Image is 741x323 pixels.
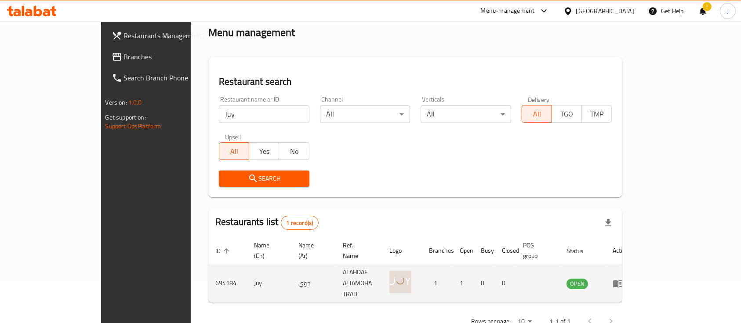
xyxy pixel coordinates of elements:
span: Version: [105,97,127,108]
th: Closed [495,237,516,264]
span: 1 record(s) [281,219,319,227]
button: All [522,105,552,123]
button: TMP [581,105,612,123]
td: 1 [453,264,474,303]
th: Logo [382,237,422,264]
span: Search Branch Phone [124,73,218,83]
button: Search [219,171,309,187]
span: Get support on: [105,112,146,123]
img: Juy [389,271,411,293]
div: [GEOGRAPHIC_DATA] [576,6,634,16]
span: J [727,6,729,16]
label: Upsell [225,134,241,140]
span: Yes [253,145,276,158]
th: Open [453,237,474,264]
div: Export file [598,212,619,233]
span: TGO [556,108,578,120]
a: Support.OpsPlatform [105,120,161,132]
span: All [223,145,246,158]
div: Menu-management [481,6,535,16]
span: Name (Ar) [298,240,325,261]
button: No [279,142,309,160]
td: 0 [495,264,516,303]
label: Delivery [528,96,550,102]
td: 694184 [208,264,247,303]
span: No [283,145,305,158]
span: Restaurants Management [124,30,218,41]
span: Ref. Name [343,240,372,261]
span: 1.0.0 [128,97,142,108]
span: Status [567,246,595,256]
a: Restaurants Management [105,25,225,46]
td: 1 [422,264,453,303]
table: enhanced table [208,237,636,303]
button: All [219,142,249,160]
th: Action [606,237,636,264]
td: جوي [291,264,336,303]
button: Yes [249,142,279,160]
td: ALAHDAF ALTAMOHA TRAD [336,264,382,303]
span: ID [215,246,232,256]
span: Branches [124,51,218,62]
span: Name (En) [254,240,281,261]
span: OPEN [567,279,588,289]
span: TMP [585,108,608,120]
h2: Restaurant search [219,75,612,88]
td: Juy [247,264,291,303]
input: Search for restaurant name or ID.. [219,105,309,123]
h2: Menu management [208,25,295,40]
div: All [320,105,410,123]
th: Branches [422,237,453,264]
span: All [526,108,548,120]
span: POS group [523,240,549,261]
button: TGO [552,105,582,123]
a: Branches [105,46,225,67]
span: Search [226,173,302,184]
div: Menu [613,278,629,289]
td: 0 [474,264,495,303]
a: Search Branch Phone [105,67,225,88]
div: All [421,105,511,123]
th: Busy [474,237,495,264]
h2: Restaurants list [215,215,319,230]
